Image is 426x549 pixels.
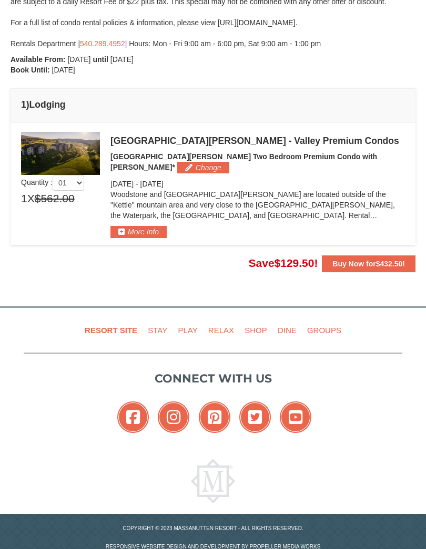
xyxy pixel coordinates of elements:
strong: Book Until: [11,66,50,74]
p: Woodstone and [GEOGRAPHIC_DATA][PERSON_NAME] are located outside of the "Kettle" mountain area an... [110,189,405,221]
span: Save ! [249,257,318,269]
a: Dine [273,318,301,342]
span: [DATE] [52,66,75,74]
a: Shop [240,318,271,342]
span: [DATE] [110,180,134,188]
a: Groups [303,318,346,342]
a: Relax [204,318,238,342]
p: Copyright © 2023 Massanutten Resort - All Rights Reserved. [16,524,410,532]
span: - [136,180,138,188]
span: [DATE] [110,55,134,64]
strong: Available From: [11,55,66,64]
span: 1 [21,191,27,206]
span: Quantity : [21,178,84,187]
h4: 1 Lodging [21,99,405,110]
span: X [27,191,35,206]
a: 540.289.4952 [80,39,125,48]
button: More Info [110,226,167,237]
span: [GEOGRAPHIC_DATA][PERSON_NAME] Two Bedroom Premium Condo with [PERSON_NAME]* [110,152,377,171]
button: Change [177,162,229,173]
strong: Buy Now for ! [332,260,405,268]
span: $562.00 [35,191,75,206]
a: Stay [144,318,171,342]
span: [DATE] [67,55,90,64]
span: [DATE] [140,180,164,188]
a: Resort Site [80,318,141,342]
span: ) [26,99,29,110]
img: 19219041-4-ec11c166.jpg [21,132,100,175]
span: $129.50 [275,257,315,269]
strong: until [93,55,108,64]
span: $432.50 [376,260,403,268]
button: Buy Now for$432.50! [322,255,415,272]
a: Play [174,318,201,342]
p: Connect with us [24,370,402,387]
div: [GEOGRAPHIC_DATA][PERSON_NAME] - Valley Premium Condos [110,136,405,146]
img: Massanutten Resort Logo [191,459,235,503]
